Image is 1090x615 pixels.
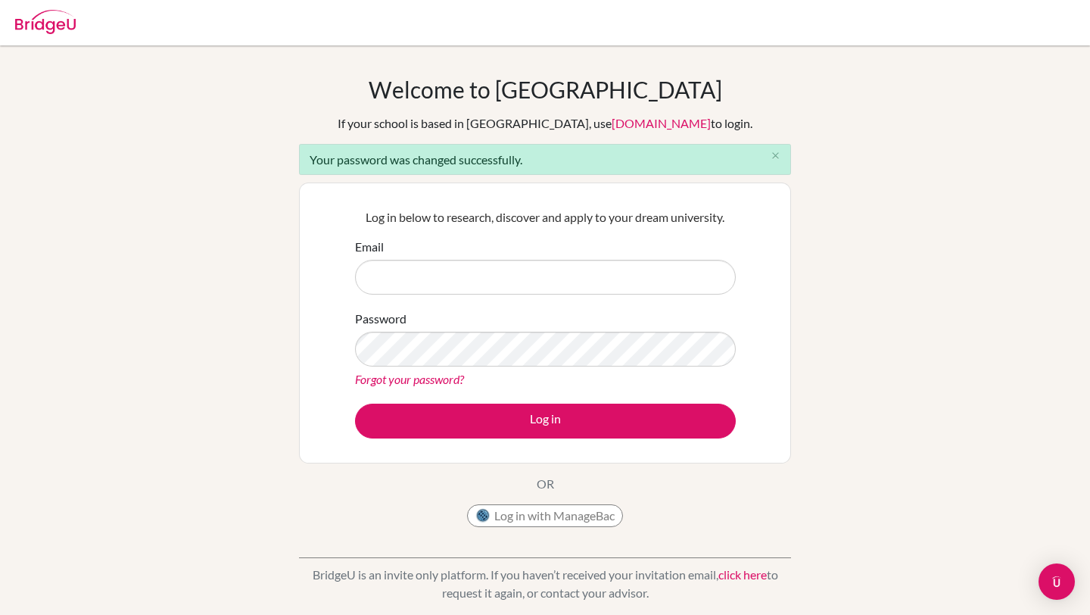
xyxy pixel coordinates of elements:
i: close [770,150,781,161]
button: Log in with ManageBac [467,504,623,527]
p: Log in below to research, discover and apply to your dream university. [355,208,736,226]
a: [DOMAIN_NAME] [612,116,711,130]
label: Password [355,310,406,328]
a: click here [718,567,767,582]
p: BridgeU is an invite only platform. If you haven’t received your invitation email, to request it ... [299,566,791,602]
a: Forgot your password? [355,372,464,386]
div: Open Intercom Messenger [1039,563,1075,600]
div: Your password was changed successfully. [299,144,791,175]
button: Log in [355,404,736,439]
div: If your school is based in [GEOGRAPHIC_DATA], use to login. [338,114,752,133]
img: Bridge-U [15,10,76,34]
label: Email [355,238,384,256]
p: OR [537,475,554,493]
button: Close [760,145,790,167]
h1: Welcome to [GEOGRAPHIC_DATA] [369,76,722,103]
